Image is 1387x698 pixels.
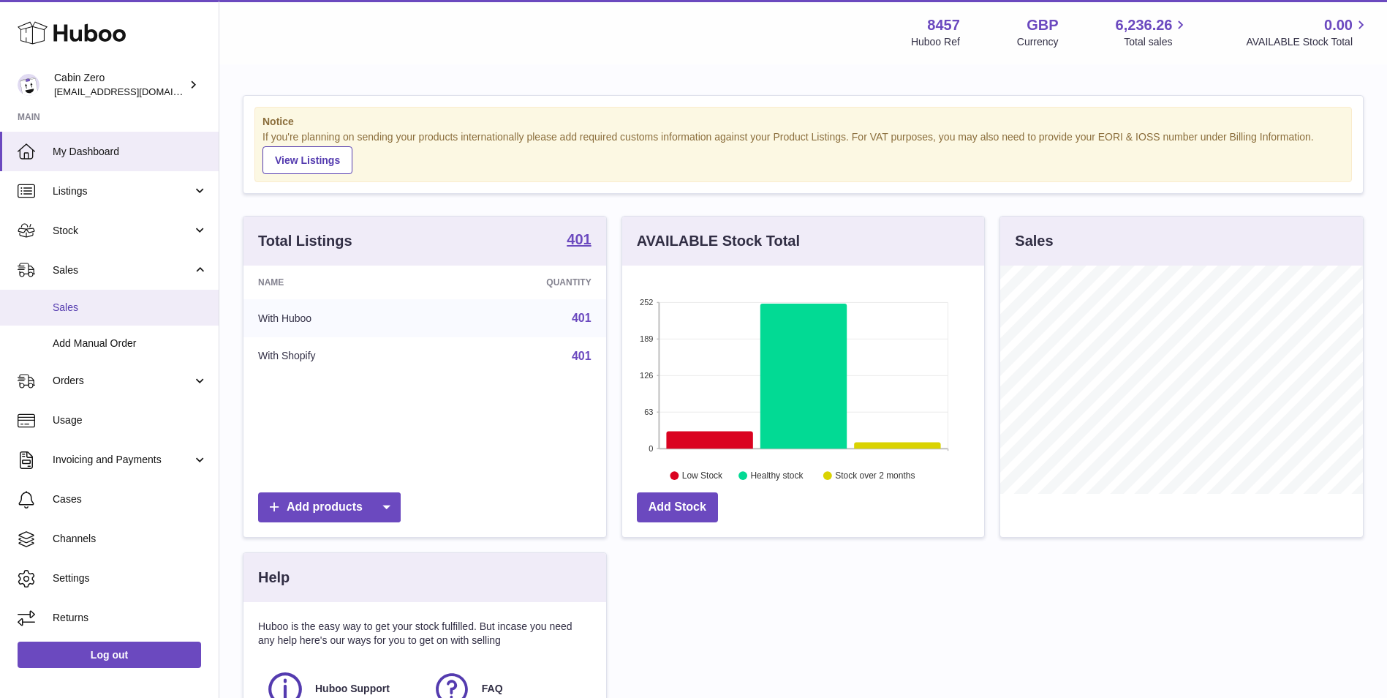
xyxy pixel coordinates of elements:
[53,263,192,277] span: Sales
[567,232,591,247] strong: 401
[1027,15,1058,35] strong: GBP
[262,130,1344,174] div: If you're planning on sending your products internationally please add required customs informati...
[911,35,960,49] div: Huboo Ref
[927,15,960,35] strong: 8457
[439,266,605,299] th: Quantity
[53,532,208,546] span: Channels
[53,413,208,427] span: Usage
[640,334,653,343] text: 189
[53,224,192,238] span: Stock
[53,184,192,198] span: Listings
[53,571,208,585] span: Settings
[1015,231,1053,251] h3: Sales
[258,620,592,648] p: Huboo is the easy way to get your stock fulfilled. But incase you need any help here's our ways f...
[644,408,653,416] text: 63
[1324,15,1353,35] span: 0.00
[649,444,653,453] text: 0
[572,350,592,362] a: 401
[315,682,390,696] span: Huboo Support
[53,301,208,315] span: Sales
[243,299,439,337] td: With Huboo
[243,337,439,375] td: With Shopify
[53,492,208,506] span: Cases
[53,611,208,625] span: Returns
[640,371,653,380] text: 126
[1246,15,1369,49] a: 0.00 AVAILABLE Stock Total
[53,374,192,388] span: Orders
[750,470,804,481] text: Healthy stock
[258,231,352,251] h3: Total Listings
[640,298,653,307] text: 252
[18,74,39,96] img: internalAdmin-8457@internal.huboo.com
[1116,15,1190,49] a: 6,236.26 Total sales
[682,470,723,481] text: Low Stock
[53,145,208,159] span: My Dashboard
[637,231,800,251] h3: AVAILABLE Stock Total
[258,568,290,588] h3: Help
[53,453,192,467] span: Invoicing and Payments
[54,86,215,97] span: [EMAIL_ADDRESS][DOMAIN_NAME]
[243,266,439,299] th: Name
[54,71,186,99] div: Cabin Zero
[53,337,208,350] span: Add Manual Order
[482,682,503,696] span: FAQ
[1124,35,1189,49] span: Total sales
[1116,15,1173,35] span: 6,236.26
[1017,35,1059,49] div: Currency
[835,470,915,481] text: Stock over 2 months
[262,115,1344,129] strong: Notice
[637,492,718,522] a: Add Stock
[18,642,201,668] a: Log out
[567,232,591,249] a: 401
[262,146,352,174] a: View Listings
[1246,35,1369,49] span: AVAILABLE Stock Total
[258,492,401,522] a: Add products
[572,312,592,324] a: 401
